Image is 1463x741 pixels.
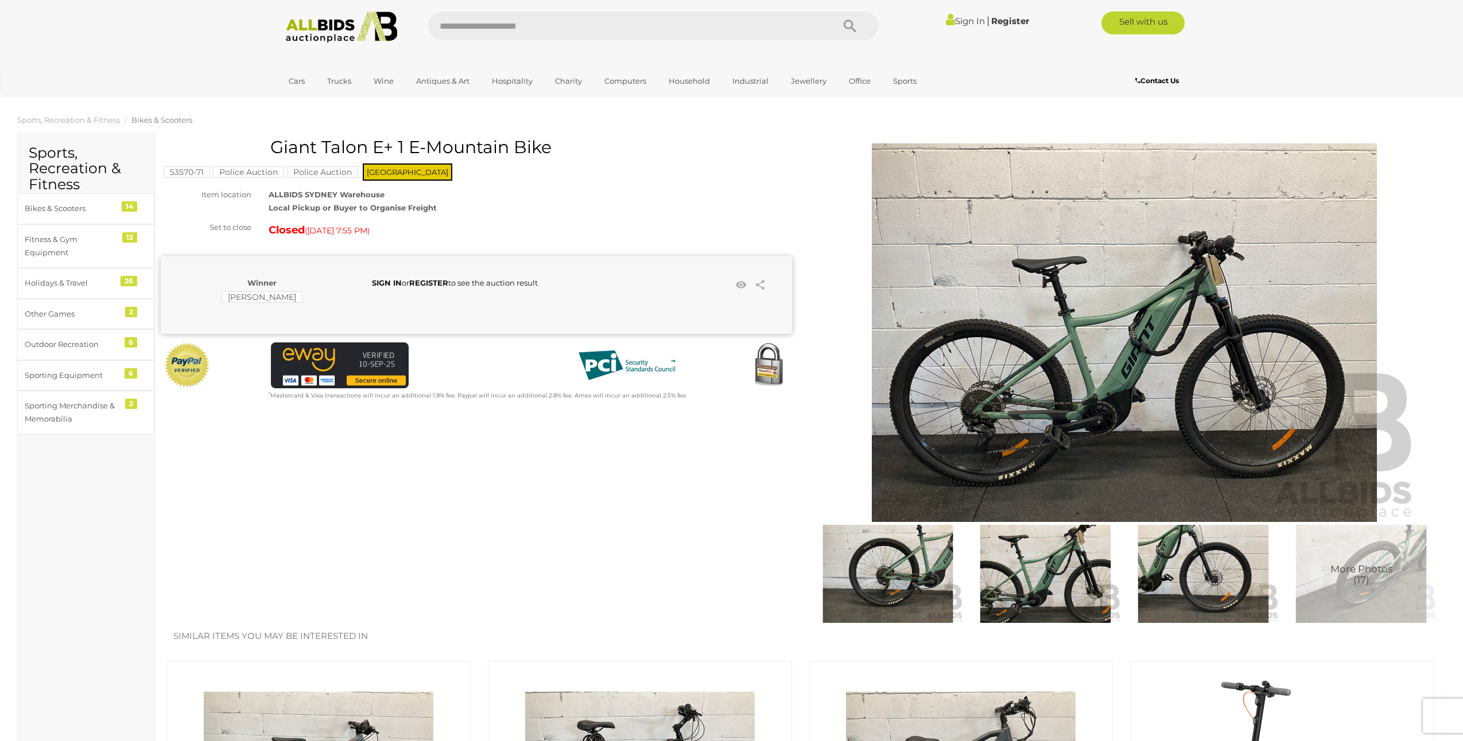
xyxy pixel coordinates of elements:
[569,342,684,388] img: PCI DSS compliant
[409,278,448,287] a: REGISTER
[17,391,154,435] a: Sporting Merchandise & Memorabilia 2
[269,392,687,399] small: Mastercard & Visa transactions will incur an additional 1.9% fee. Paypal will incur an additional...
[783,72,834,91] a: Jewellery
[25,369,119,382] div: Sporting Equipment
[287,166,358,178] mark: Police Auction
[366,72,401,91] a: Wine
[25,307,119,321] div: Other Games
[1135,75,1182,87] a: Contact Us
[271,342,409,388] img: eWAY Payment Gateway
[287,167,358,177] a: Police Auction
[122,201,137,212] div: 14
[17,224,154,268] a: Fitness & Gym Equipment 13
[305,226,370,235] span: ( )
[25,202,119,215] div: Bikes & Scooters
[213,167,284,177] a: Police Auction
[213,166,284,178] mark: Police Auction
[841,72,878,91] a: Office
[281,91,378,110] a: [GEOGRAPHIC_DATA]
[280,11,404,43] img: Allbids.com.au
[821,11,879,40] button: Search
[269,224,305,236] strong: Closed
[1285,525,1437,623] a: More Photos(17)
[269,203,437,212] strong: Local Pickup or Buyer to Organise Freight
[247,278,277,287] b: Winner
[17,360,154,391] a: Sporting Equipment 6
[125,399,137,409] div: 2
[17,329,154,360] a: Outdoor Recreation 6
[886,72,924,91] a: Sports
[125,307,137,317] div: 2
[307,225,367,236] span: [DATE] 7:55 PM
[1135,76,1179,85] b: Contact Us
[548,72,589,91] a: Charity
[25,338,119,351] div: Outdoor Recreation
[987,14,989,27] span: |
[812,525,964,623] img: Giant Talon E+ 1 E-Mountain Bike
[17,193,154,224] a: Bikes & Scooters 14
[25,276,119,290] div: Holidays & Travel
[831,143,1418,522] img: Giant Talon E+ 1 E-Mountain Bike
[164,342,211,388] img: Official PayPal Seal
[164,166,210,178] mark: 53570-71
[732,276,750,294] li: Watch this item
[17,115,120,124] a: Sports, Recreation & Fitness
[1101,11,1185,34] a: Sell with us
[991,15,1029,26] a: Register
[152,221,260,234] div: Set to close
[152,188,260,201] div: Item location
[725,72,776,91] a: Industrial
[363,163,452,181] span: [GEOGRAPHIC_DATA]
[409,72,477,91] a: Antiques & Art
[25,399,119,426] div: Sporting Merchandise & Memorabilia
[125,368,137,379] div: 6
[1127,525,1279,623] img: Giant Talon E+ 1 E-Mountain Bike
[597,72,654,91] a: Computers
[281,72,312,91] a: Cars
[1330,564,1392,585] span: More Photos (17)
[121,276,137,286] div: 26
[946,15,985,26] a: Sign In
[661,72,717,91] a: Household
[173,631,1427,641] h2: Similar items you may be interested in
[484,72,540,91] a: Hospitality
[320,72,359,91] a: Trucks
[372,278,402,287] a: SIGN IN
[164,167,210,177] a: 53570-71
[1285,525,1437,623] img: Giant Talon E+ 1 E-Mountain Bike
[122,232,137,243] div: 13
[25,233,119,260] div: Fitness & Gym Equipment
[746,342,791,388] img: Secured by Rapid SSL
[222,291,302,303] mark: [PERSON_NAME]
[29,145,143,193] h2: Sports, Recreation & Fitness
[372,278,538,287] span: or to see the auction result
[166,138,789,157] h1: Giant Talon E+ 1 E-Mountain Bike
[969,525,1121,623] img: Giant Talon E+ 1 E-Mountain Bike
[269,190,385,199] strong: ALLBIDS SYDNEY Warehouse
[131,115,192,124] a: Bikes & Scooters
[17,299,154,329] a: Other Games 2
[17,268,154,298] a: Holidays & Travel 26
[125,337,137,348] div: 6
